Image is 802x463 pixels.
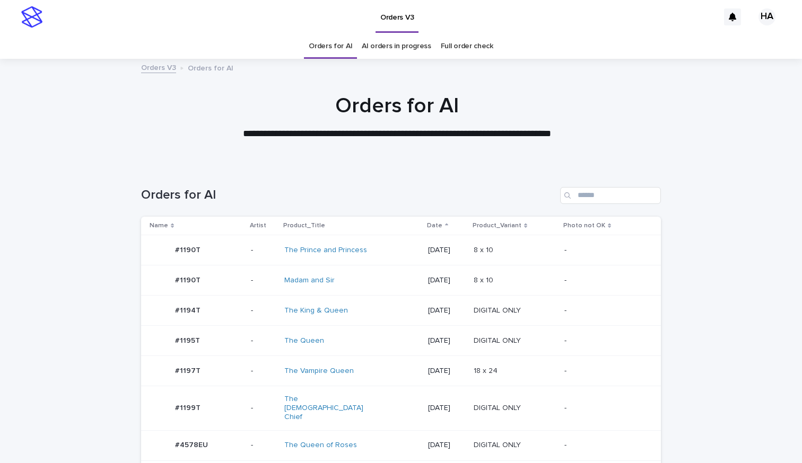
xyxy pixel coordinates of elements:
p: Photo not OK [563,220,605,231]
p: [DATE] [428,246,465,255]
div: HA [759,8,775,25]
p: DIGITAL ONLY [474,402,523,413]
p: Date [427,220,442,231]
p: [DATE] [428,441,465,450]
p: #1194T [175,304,203,315]
a: The Queen of Roses [284,441,357,450]
p: [DATE] [428,336,465,345]
p: 8 x 10 [474,274,495,285]
h1: Orders for AI [141,188,556,203]
p: - [564,404,644,413]
a: The Queen [284,336,324,345]
p: 18 x 24 [474,364,500,376]
p: DIGITAL ONLY [474,304,523,315]
a: AI orders in progress [362,34,431,59]
p: Product_Title [283,220,325,231]
p: [DATE] [428,367,465,376]
input: Search [560,187,661,204]
p: Name [150,220,168,231]
tr: #1194T#1194T -The King & Queen [DATE]DIGITAL ONLYDIGITAL ONLY - [141,296,661,326]
p: - [251,306,276,315]
p: DIGITAL ONLY [474,439,523,450]
p: 8 x 10 [474,244,495,255]
tr: #1190T#1190T -Madam and Sir [DATE]8 x 108 x 10 - [141,265,661,296]
a: Madam and Sir [284,276,335,285]
a: Full order check [441,34,493,59]
p: - [251,404,276,413]
p: - [564,246,644,255]
p: - [564,367,644,376]
img: stacker-logo-s-only.png [21,6,42,28]
p: #1199T [175,402,203,413]
tr: #1190T#1190T -The Prince and Princess [DATE]8 x 108 x 10 - [141,235,661,265]
p: #1190T [175,274,203,285]
tr: #1199T#1199T -The [DEMOGRAPHIC_DATA] Chief [DATE]DIGITAL ONLYDIGITAL ONLY - [141,386,661,430]
a: Orders for AI [309,34,352,59]
p: - [564,441,644,450]
p: [DATE] [428,276,465,285]
tr: #1195T#1195T -The Queen [DATE]DIGITAL ONLYDIGITAL ONLY - [141,326,661,356]
a: The King & Queen [284,306,348,315]
a: The Prince and Princess [284,246,367,255]
p: - [564,306,644,315]
p: - [564,276,644,285]
a: Orders V3 [141,61,176,73]
p: #4578EU [175,439,210,450]
p: #1195T [175,334,202,345]
p: - [564,336,644,345]
p: - [251,246,276,255]
p: Product_Variant [473,220,521,231]
p: - [251,276,276,285]
p: Artist [250,220,266,231]
p: #1190T [175,244,203,255]
p: #1197T [175,364,203,376]
p: DIGITAL ONLY [474,334,523,345]
a: The [DEMOGRAPHIC_DATA] Chief [284,395,373,421]
h1: Orders for AI [137,93,657,119]
p: - [251,367,276,376]
tr: #1197T#1197T -The Vampire Queen [DATE]18 x 2418 x 24 - [141,356,661,386]
p: Orders for AI [188,61,233,73]
p: [DATE] [428,404,465,413]
tr: #4578EU#4578EU -The Queen of Roses [DATE]DIGITAL ONLYDIGITAL ONLY - [141,430,661,460]
p: - [251,336,276,345]
p: - [251,441,276,450]
p: [DATE] [428,306,465,315]
a: The Vampire Queen [284,367,354,376]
